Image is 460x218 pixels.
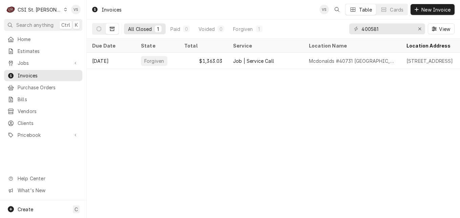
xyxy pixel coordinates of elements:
span: Help Center [18,175,78,182]
input: Keyword search [361,23,412,34]
a: Estimates [4,46,82,57]
span: View [438,25,452,33]
div: 1 [257,25,261,33]
span: Invoices [18,72,79,79]
a: Go to Help Center [4,173,82,184]
span: Home [18,36,79,43]
div: Forgiven [144,57,165,65]
div: Mcdonalds #40731 [GEOGRAPHIC_DATA] [309,57,396,65]
span: Purchase Orders [18,84,79,91]
a: Home [4,34,82,45]
span: K [75,21,78,29]
span: New Invoice [420,6,452,13]
button: Erase input [414,23,425,34]
div: VS [319,5,329,14]
a: Go to Pricebook [4,129,82,141]
div: Total [184,42,221,49]
div: CSI St. Louis's Avatar [6,5,16,14]
div: 0 [219,25,223,33]
div: Table [359,6,372,13]
button: New Invoice [411,4,455,15]
div: C [6,5,16,14]
div: State [141,42,173,49]
a: Clients [4,117,82,129]
div: $1,363.03 [179,53,228,69]
span: Clients [18,120,79,127]
div: VS [71,5,81,14]
span: Ctrl [61,21,70,29]
span: Estimates [18,48,79,55]
button: View [428,23,455,34]
div: Cards [390,6,403,13]
a: Go to What's New [4,185,82,196]
button: Search anythingCtrlK [4,19,82,31]
div: [DATE] [87,53,135,69]
div: Vicky Stuesse's Avatar [71,5,81,14]
div: Paid [170,25,181,33]
a: Invoices [4,70,82,81]
span: Search anything [16,21,54,29]
div: 0 [184,25,188,33]
div: [STREET_ADDRESS] [406,57,453,65]
div: All Closed [128,25,152,33]
a: Go to Jobs [4,57,82,69]
div: Service [233,42,297,49]
span: Jobs [18,59,69,67]
span: C [75,206,78,213]
a: Bills [4,94,82,105]
a: Purchase Orders [4,82,82,93]
div: Job | Service Call [233,57,274,65]
span: Bills [18,96,79,103]
div: Forgiven [233,25,253,33]
div: Voided [198,25,215,33]
span: Vendors [18,108,79,115]
span: Pricebook [18,131,69,139]
div: 1 [156,25,160,33]
div: Vicky Stuesse's Avatar [319,5,329,14]
div: CSI St. [PERSON_NAME] [18,6,62,13]
a: Vendors [4,106,82,117]
div: Location Name [309,42,394,49]
span: What's New [18,187,78,194]
span: Create [18,206,33,212]
button: Open search [332,4,342,15]
div: Due Date [92,42,129,49]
